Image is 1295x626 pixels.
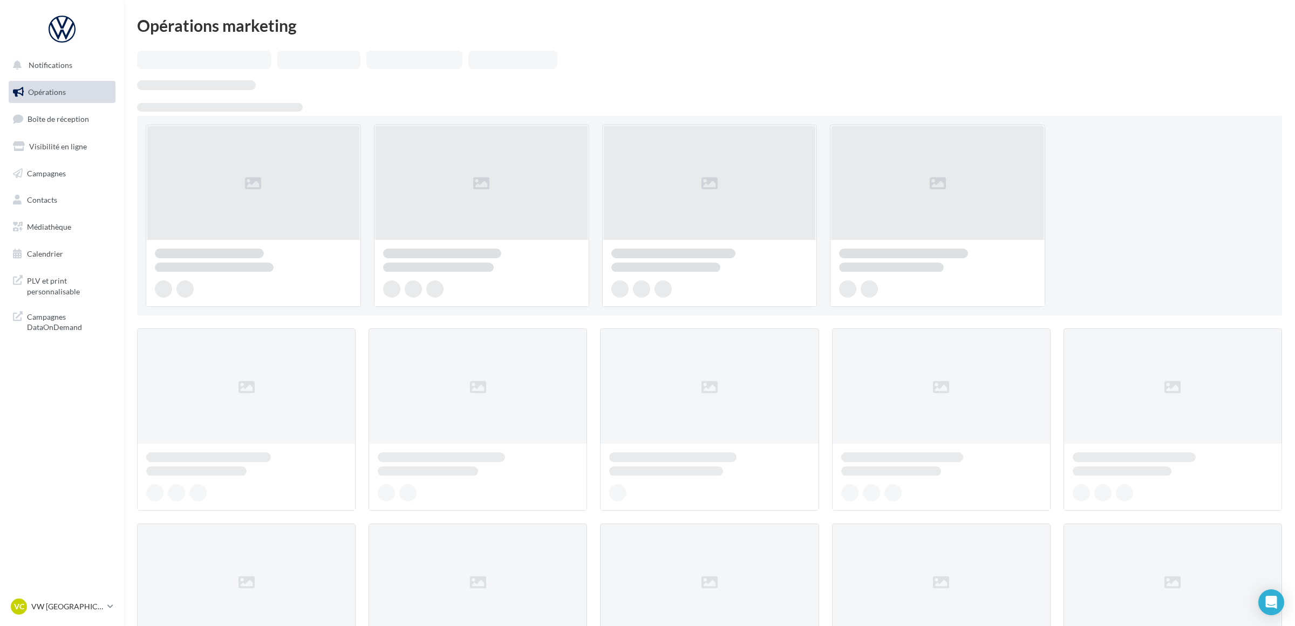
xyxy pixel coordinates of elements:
span: Médiathèque [27,222,71,231]
a: Campagnes DataOnDemand [6,305,118,337]
span: Opérations [28,87,66,97]
span: VC [14,601,24,612]
span: Boîte de réception [28,114,89,123]
span: Contacts [27,195,57,204]
a: Visibilité en ligne [6,135,118,158]
a: Médiathèque [6,216,118,238]
span: Visibilité en ligne [29,142,87,151]
span: Campagnes DataOnDemand [27,309,111,333]
span: Campagnes [27,168,66,177]
button: Notifications [6,54,113,77]
a: Campagnes [6,162,118,185]
div: Opérations marketing [137,17,1282,33]
a: Boîte de réception [6,107,118,130]
span: Notifications [29,60,72,70]
span: PLV et print personnalisable [27,273,111,297]
a: VC VW [GEOGRAPHIC_DATA] [9,596,115,617]
span: Calendrier [27,249,63,258]
a: Calendrier [6,243,118,265]
a: Contacts [6,189,118,211]
p: VW [GEOGRAPHIC_DATA] [31,601,103,612]
a: Opérations [6,81,118,104]
a: PLV et print personnalisable [6,269,118,301]
div: Open Intercom Messenger [1258,589,1284,615]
